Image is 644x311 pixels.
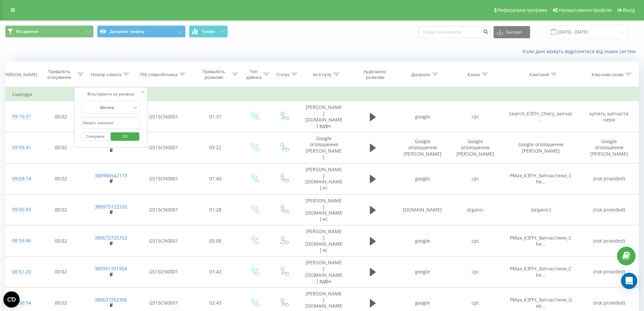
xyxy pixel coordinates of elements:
span: PMax_КЗПЧ_Запчастини_Che... [510,265,572,278]
div: 09:09:14 [12,172,30,185]
td: cpc [449,225,502,257]
td: 05:08 [191,225,240,257]
div: Кампанія [529,72,549,77]
td: G515CN0001 [136,132,191,163]
div: Тривалість розмови [197,69,231,80]
td: (not provided) [580,257,639,288]
input: Пошук за номером [419,26,490,38]
div: 08:59:46 [12,234,30,247]
td: 01:28 [191,194,240,225]
td: google [396,101,449,132]
td: 01:40 [191,163,240,194]
td: [DOMAIN_NAME] [396,194,449,225]
div: ПІБ співробітника [140,72,177,77]
div: 08:51:20 [12,265,30,279]
td: google [396,257,449,288]
td: Google оголошення [PERSON_NAME] [580,132,639,163]
div: 09:09:41 [12,141,30,154]
td: [PERSON_NAME][DOMAIN_NAME] кс [299,163,349,194]
td: G515CN0001 [136,163,191,194]
span: Налаштування профілю [559,7,612,13]
a: 380975122320 [95,203,127,210]
td: G515CN0001 [136,257,191,288]
td: cpc [449,101,502,132]
td: (not provided) [580,163,639,194]
td: Сьогодні [5,88,639,101]
a: 380951331954 [95,265,127,272]
div: Аудіозапис розмови [355,69,395,80]
td: cpc [449,257,502,288]
td: (not provided) [580,225,639,257]
td: cpc [449,163,502,194]
span: Реферальна програма [498,7,547,13]
td: G515CN0001 [136,194,191,225]
td: 00:02 [37,132,86,163]
td: [PERSON_NAME][DOMAIN_NAME] вдфн [299,257,349,288]
button: Графік [189,25,228,38]
td: [PERSON_NAME][DOMAIN_NAME] вдфн [299,101,349,132]
td: G515CN0001 [136,225,191,257]
td: 00:02 [37,257,86,288]
div: [PERSON_NAME] [3,72,37,77]
td: Google оголошення [PERSON_NAME] [502,132,580,163]
div: Номер клієнта [91,72,121,77]
button: OK [111,132,140,141]
div: Ім'я пулу [313,72,332,77]
td: google [396,225,449,257]
td: 00:02 [37,194,86,225]
td: Google оголошення [PERSON_NAME] [299,132,349,163]
span: Вихід [623,7,635,13]
div: Статус [276,72,290,77]
td: (organic) [502,194,580,225]
td: 00:02 [37,225,86,257]
span: PMax_КЗПЧ_Запчастини_Gee... [510,296,572,309]
a: Коли дані можуть відрізнятися вiд інших систем [523,48,639,54]
td: G515CN0001 [136,101,191,132]
div: 09:10:21 [12,110,30,123]
td: [PERSON_NAME][DOMAIN_NAME] кс [299,225,349,257]
td: 03:22 [191,132,240,163]
td: 01:42 [191,257,240,288]
td: [PERSON_NAME][DOMAIN_NAME] кс [299,194,349,225]
a: 380637262306 [95,296,127,303]
div: 09:05:43 [12,203,30,216]
button: Експорт [494,26,530,38]
td: купить запчасти чери [580,101,639,132]
div: Джерело [411,72,430,77]
a: 380966542173 [95,172,127,179]
div: Open Intercom Messenger [621,273,637,289]
button: Скасувати [81,132,110,141]
button: Всі дзвінки [5,25,94,38]
input: Введіть значення [81,117,141,129]
td: organic [449,194,502,225]
span: Всі дзвінки [16,29,39,34]
td: (not provided) [580,194,639,225]
span: OK [116,131,135,141]
div: Канал [468,72,480,77]
div: Тривалість очікування [43,69,76,80]
td: 00:02 [37,163,86,194]
div: Тип дзвінка [246,69,262,80]
span: PMax_КЗПЧ_Запчастини_Che... [510,172,572,185]
td: google [396,163,449,194]
a: 380672725752 [95,235,127,241]
td: 01:31 [191,101,240,132]
div: 08:50:54 [12,296,30,310]
div: Ключове слово [592,72,624,77]
div: Фільтрувати за умовою [81,91,141,97]
td: Google оголошення [PERSON_NAME] [449,132,502,163]
td: Google оголошення [PERSON_NAME] [396,132,449,163]
span: Графік [202,29,215,34]
button: Open CMP widget [3,291,20,308]
button: Джерела трафіку [97,25,186,38]
span: PMax_КЗПЧ_Запчастини_Che... [510,235,572,247]
td: 00:02 [37,101,86,132]
span: Search_КЗПЧ_Chery_запчас... [509,110,573,123]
